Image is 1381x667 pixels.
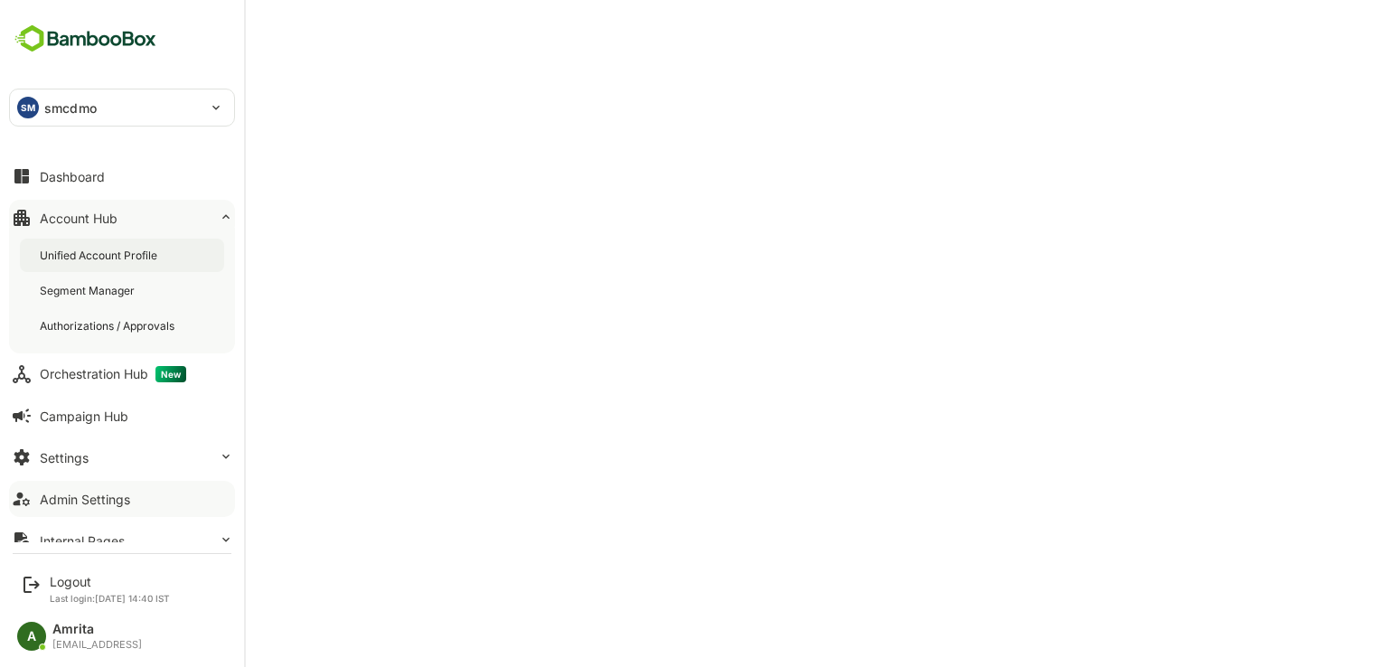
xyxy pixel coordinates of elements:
[52,622,142,637] div: Amrita
[9,439,235,475] button: Settings
[9,522,235,559] button: Internal Pages
[52,639,142,651] div: [EMAIL_ADDRESS]
[50,574,170,589] div: Logout
[17,622,46,651] div: A
[40,366,186,382] div: Orchestration Hub
[40,283,138,298] div: Segment Manager
[40,409,128,424] div: Campaign Hub
[40,533,125,549] div: Internal Pages
[9,398,235,434] button: Campaign Hub
[9,22,162,56] img: BambooboxFullLogoMark.5f36c76dfaba33ec1ec1367b70bb1252.svg
[40,211,117,226] div: Account Hub
[40,492,130,507] div: Admin Settings
[9,356,235,392] button: Orchestration HubNew
[10,89,234,126] div: SMsmcdmo
[9,158,235,194] button: Dashboard
[40,169,105,184] div: Dashboard
[40,248,161,263] div: Unified Account Profile
[40,450,89,465] div: Settings
[40,318,178,333] div: Authorizations / Approvals
[50,593,170,604] p: Last login: [DATE] 14:40 IST
[155,366,186,382] span: New
[9,481,235,517] button: Admin Settings
[17,97,39,118] div: SM
[44,99,97,117] p: smcdmo
[9,200,235,236] button: Account Hub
